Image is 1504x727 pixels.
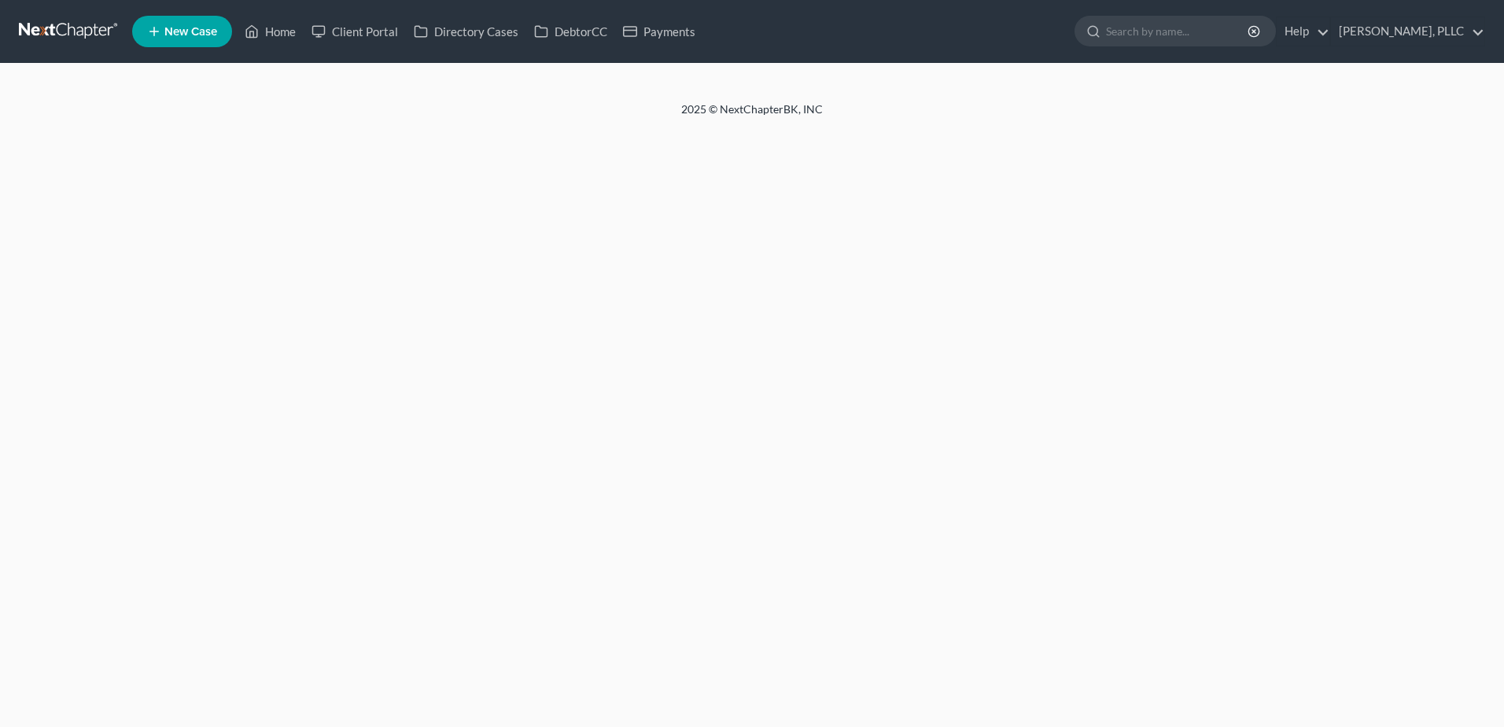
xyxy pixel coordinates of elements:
a: Client Portal [304,17,406,46]
a: Home [237,17,304,46]
div: 2025 © NextChapterBK, INC [304,101,1200,130]
a: Payments [615,17,703,46]
span: New Case [164,26,217,38]
a: Directory Cases [406,17,526,46]
a: DebtorCC [526,17,615,46]
a: Help [1277,17,1329,46]
input: Search by name... [1106,17,1250,46]
a: [PERSON_NAME], PLLC [1331,17,1484,46]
